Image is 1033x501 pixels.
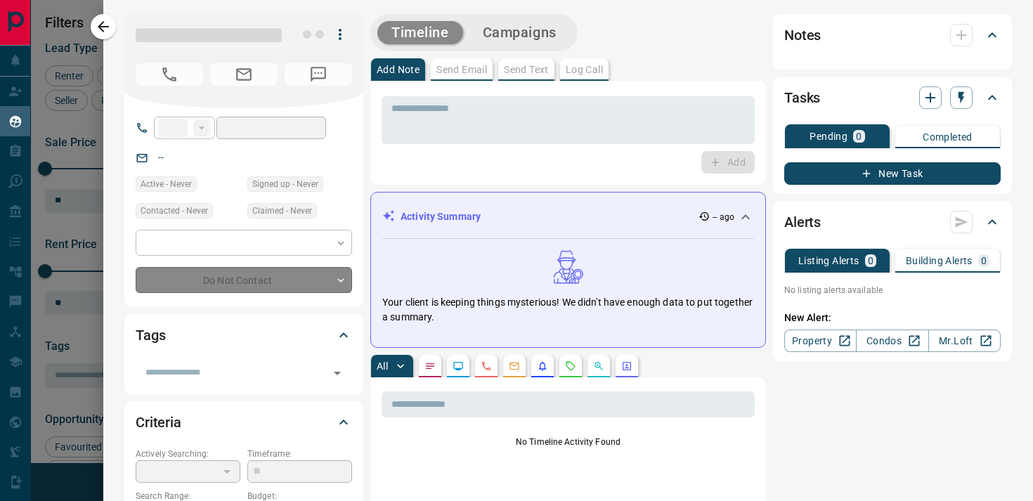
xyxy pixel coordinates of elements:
[136,63,203,86] span: No Number
[158,152,164,163] a: --
[469,21,571,44] button: Campaigns
[906,256,973,266] p: Building Alerts
[621,360,632,372] svg: Agent Actions
[136,448,240,460] p: Actively Searching:
[136,411,181,434] h2: Criteria
[856,330,928,352] a: Condos
[382,436,755,448] p: No Timeline Activity Found
[798,256,859,266] p: Listing Alerts
[377,65,420,74] p: Add Note
[141,177,192,191] span: Active - Never
[868,256,873,266] p: 0
[810,131,847,141] p: Pending
[593,360,604,372] svg: Opportunities
[784,284,1001,297] p: No listing alerts available
[981,256,987,266] p: 0
[565,360,576,372] svg: Requests
[136,318,352,352] div: Tags
[424,360,436,372] svg: Notes
[136,267,352,293] div: Do Not Contact
[252,177,318,191] span: Signed up - Never
[136,405,352,439] div: Criteria
[923,132,973,142] p: Completed
[537,360,548,372] svg: Listing Alerts
[377,361,388,371] p: All
[713,211,734,223] p: -- ago
[136,324,165,346] h2: Tags
[210,63,278,86] span: No Email
[784,330,857,352] a: Property
[401,209,481,224] p: Activity Summary
[453,360,464,372] svg: Lead Browsing Activity
[784,311,1001,325] p: New Alert:
[856,131,862,141] p: 0
[377,21,463,44] button: Timeline
[784,86,820,109] h2: Tasks
[327,363,347,383] button: Open
[481,360,492,372] svg: Calls
[252,204,312,218] span: Claimed - Never
[141,204,208,218] span: Contacted - Never
[784,211,821,233] h2: Alerts
[382,295,754,325] p: Your client is keeping things mysterious! We didn't have enough data to put together a summary.
[285,63,352,86] span: No Number
[928,330,1001,352] a: Mr.Loft
[784,18,1001,52] div: Notes
[509,360,520,372] svg: Emails
[382,204,754,230] div: Activity Summary-- ago
[784,162,1001,185] button: New Task
[784,205,1001,239] div: Alerts
[247,448,352,460] p: Timeframe:
[784,81,1001,115] div: Tasks
[784,24,821,46] h2: Notes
